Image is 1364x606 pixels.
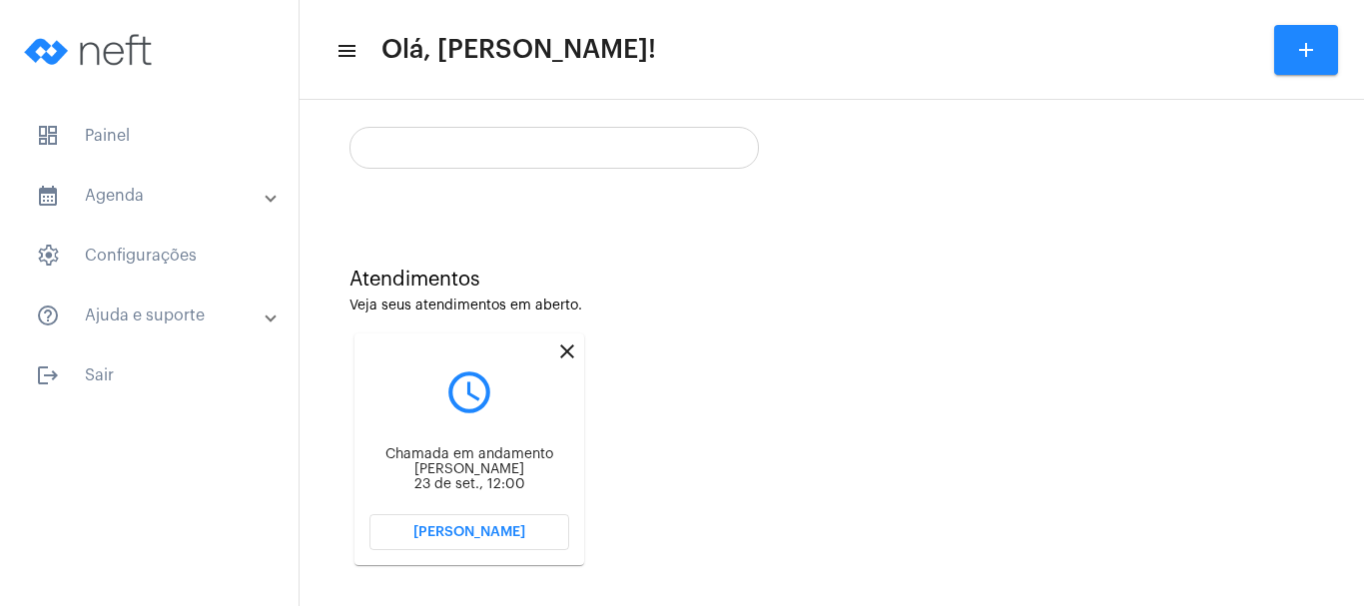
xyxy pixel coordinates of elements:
[36,303,267,327] mat-panel-title: Ajuda e suporte
[20,112,279,160] span: Painel
[12,292,299,339] mat-expansion-panel-header: sidenav iconAjuda e suporte
[36,244,60,268] span: sidenav icon
[349,269,1314,291] div: Atendimentos
[36,124,60,148] span: sidenav icon
[36,303,60,327] mat-icon: sidenav icon
[369,447,569,462] div: Chamada em andamento
[413,525,525,539] span: [PERSON_NAME]
[369,514,569,550] button: [PERSON_NAME]
[349,299,1314,313] div: Veja seus atendimentos em aberto.
[381,34,656,66] span: Olá, [PERSON_NAME]!
[1294,38,1318,62] mat-icon: add
[36,363,60,387] mat-icon: sidenav icon
[16,10,166,90] img: logo-neft-novo-2.png
[12,172,299,220] mat-expansion-panel-header: sidenav iconAgenda
[555,339,579,363] mat-icon: close
[369,367,569,417] mat-icon: query_builder
[20,351,279,399] span: Sair
[20,232,279,280] span: Configurações
[36,184,267,208] mat-panel-title: Agenda
[336,39,355,63] mat-icon: sidenav icon
[369,462,569,477] div: [PERSON_NAME]
[369,477,569,492] div: 23 de set., 12:00
[36,184,60,208] mat-icon: sidenav icon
